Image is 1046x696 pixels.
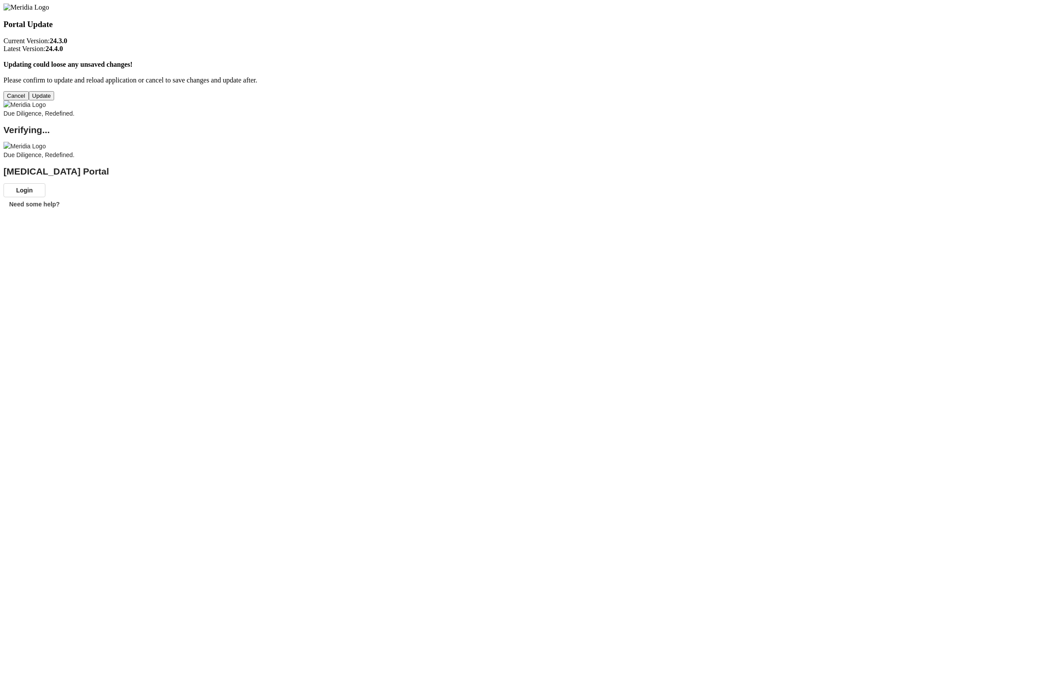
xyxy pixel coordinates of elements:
span: Due Diligence, Redefined. [3,110,75,117]
img: Meridia Logo [3,100,46,109]
button: Need some help? [3,197,65,211]
img: Meridia Logo [3,142,46,151]
strong: 24.4.0 [45,45,63,52]
span: Due Diligence, Redefined. [3,151,75,158]
h2: [MEDICAL_DATA] Portal [3,167,1043,176]
button: Cancel [3,91,29,100]
img: Meridia Logo [3,3,49,11]
strong: 24.3.0 [50,37,67,45]
p: Current Version: Latest Version: Please confirm to update and reload application or cancel to sav... [3,37,1043,84]
h2: Verifying... [3,126,1043,134]
strong: Updating could loose any unsaved changes! [3,61,133,68]
h3: Portal Update [3,20,1043,29]
button: Update [29,91,55,100]
button: Login [3,183,45,197]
